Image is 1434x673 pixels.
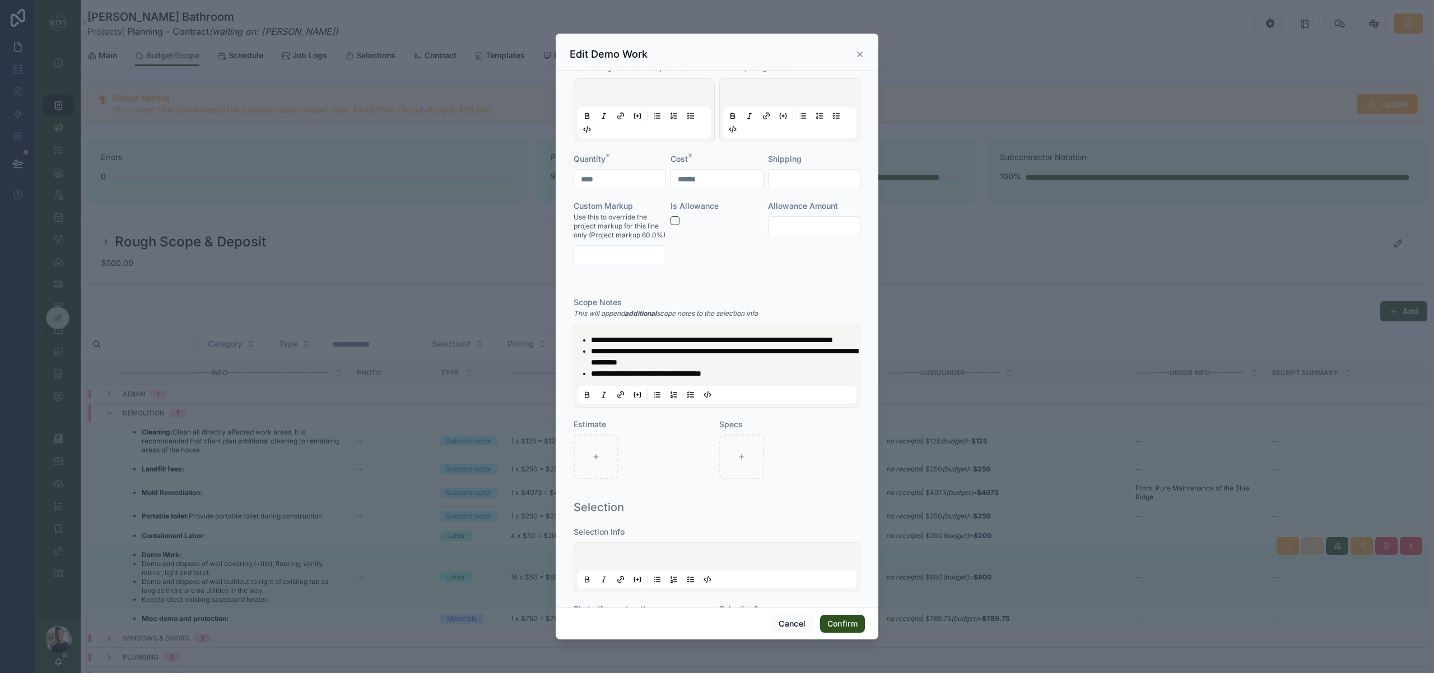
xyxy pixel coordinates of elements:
span: Selection? [719,604,758,614]
span: Scope Notes [574,297,622,307]
span: Shipping [768,154,802,163]
button: Confirm [820,615,865,633]
span: Photo (for contract) [574,604,646,614]
span: Quantity [574,154,606,163]
button: Cancel [771,615,813,633]
span: Allowance Amount [768,201,838,211]
em: This will append scope notes to the selection info [574,309,758,318]
span: Cost [671,154,688,163]
span: Custom Markup [574,201,633,211]
span: Use this to override the project markup for this line only (Project markup 60.0%) [574,213,666,240]
h3: Edit Demo Work [570,48,648,61]
span: Estimate [574,419,606,429]
strong: additional [625,309,657,317]
span: Specs [719,419,743,429]
span: Selection Info [574,527,625,536]
span: Is Allowance [671,201,719,211]
h1: Selection [574,499,624,515]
